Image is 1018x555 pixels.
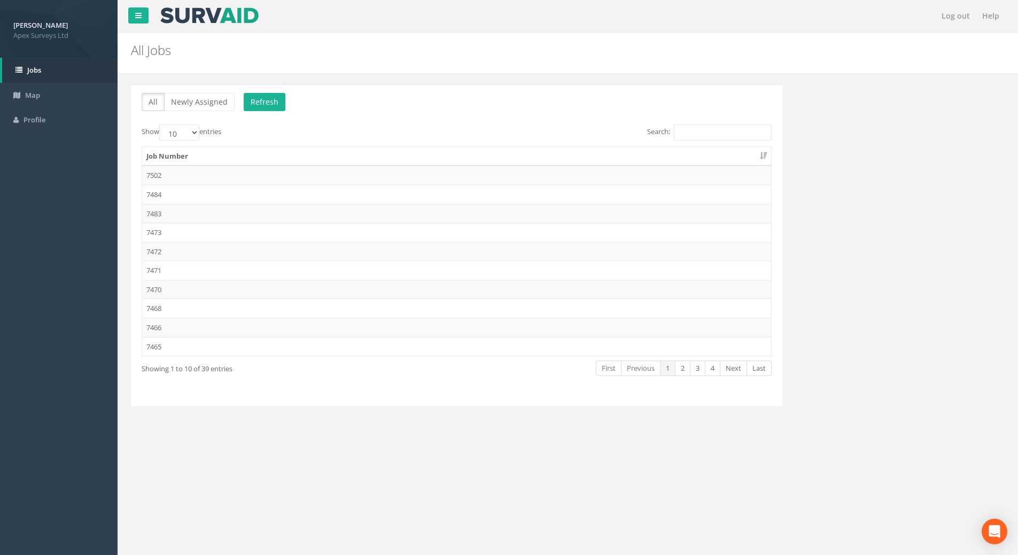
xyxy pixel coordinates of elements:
[142,318,771,337] td: 7466
[660,361,675,376] a: 1
[675,361,690,376] a: 2
[13,20,68,30] strong: [PERSON_NAME]
[690,361,705,376] a: 3
[142,166,771,185] td: 7502
[142,299,771,318] td: 7468
[164,93,235,111] button: Newly Assigned
[2,58,118,83] a: Jobs
[647,124,772,140] label: Search:
[131,43,857,57] h2: All Jobs
[24,115,45,124] span: Profile
[13,30,104,41] span: Apex Surveys Ltd
[720,361,747,376] a: Next
[142,147,771,166] th: Job Number: activate to sort column ascending
[142,204,771,223] td: 7483
[25,90,40,100] span: Map
[596,361,621,376] a: First
[142,280,771,299] td: 7470
[142,223,771,242] td: 7473
[142,359,395,374] div: Showing 1 to 10 of 39 entries
[142,242,771,261] td: 7472
[674,124,772,140] input: Search:
[705,361,720,376] a: 4
[27,65,41,75] span: Jobs
[142,261,771,280] td: 7471
[747,361,772,376] a: Last
[621,361,660,376] a: Previous
[982,519,1007,544] div: Open Intercom Messenger
[142,185,771,204] td: 7484
[13,18,104,40] a: [PERSON_NAME] Apex Surveys Ltd
[142,93,165,111] button: All
[142,124,221,140] label: Show entries
[244,93,285,111] button: Refresh
[142,337,771,356] td: 7465
[159,124,199,140] select: Showentries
